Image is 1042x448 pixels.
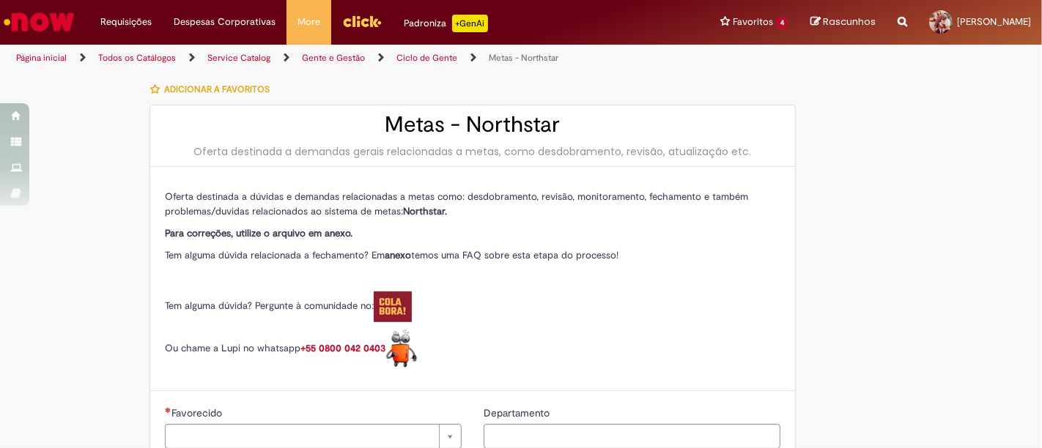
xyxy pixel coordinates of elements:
span: Tem alguma dúvida relacionada a fechamento? Em temos uma FAQ sobre esta etapa do processo! [165,249,618,261]
span: Favoritos [733,15,773,29]
span: Requisições [100,15,152,29]
button: Adicionar a Favoritos [149,74,278,105]
span: Rascunhos [823,15,876,29]
span: Tem alguma dúvida? Pergunte à comunidade no: [165,299,412,312]
span: 4 [776,17,788,29]
span: Oferta destinada a dúvidas e demandas relacionadas a metas como: desdobramento, revisão, monitora... [165,190,748,217]
a: Colabora [374,299,412,312]
span: Adicionar a Favoritos [164,83,270,95]
strong: Para correções, utilize o arquivo em anexo. [165,227,352,239]
img: click_logo_yellow_360x200.png [342,10,382,32]
strong: anexo [385,249,411,261]
ul: Trilhas de página [11,45,684,72]
div: Padroniza [404,15,488,32]
span: Departamento [484,406,553,419]
a: Metas - Northstar [489,52,558,64]
img: Colabora%20logo.pngx [374,291,412,322]
a: Service Catalog [207,52,270,64]
span: Necessários [165,407,171,413]
img: ServiceNow [1,7,77,37]
span: Ou chame a Lupi no whatsapp [165,342,418,354]
p: +GenAi [452,15,488,32]
span: More [298,15,320,29]
a: Rascunhos [810,15,876,29]
a: +55 0800 042 0403 [300,342,418,354]
a: Ciclo de Gente [396,52,457,64]
span: [PERSON_NAME] [957,15,1031,28]
a: Todos os Catálogos [98,52,176,64]
a: Gente e Gestão [302,52,365,64]
img: Lupi%20logo.pngx [385,329,418,368]
strong: Northstar. [403,205,447,217]
a: Página inicial [16,52,67,64]
h2: Metas - Northstar [165,113,780,137]
span: Necessários - Favorecido [171,406,225,419]
div: Oferta destinada a demandas gerais relacionadas a metas, como desdobramento, revisão, atualização... [165,144,780,159]
span: Despesas Corporativas [174,15,276,29]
